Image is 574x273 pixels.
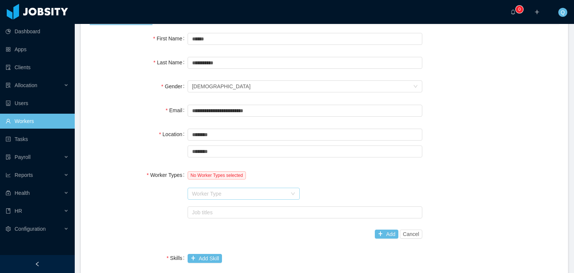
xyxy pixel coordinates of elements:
[166,107,187,113] label: Email
[188,33,422,45] input: First Name
[375,230,398,239] button: icon: plusAdd
[6,172,11,178] i: icon: line-chart
[192,190,287,197] div: Worker Type
[153,36,188,42] label: First Name
[15,226,46,232] span: Configuration
[6,83,11,88] i: icon: solution
[534,9,540,15] i: icon: plus
[6,24,69,39] a: icon: pie-chartDashboard
[15,154,31,160] span: Payroll
[192,81,251,92] div: Female
[146,172,187,178] label: Worker Types
[291,191,295,197] i: icon: down
[188,57,422,69] input: Last Name
[159,131,187,137] label: Location
[510,9,516,15] i: icon: bell
[167,255,188,261] label: Skills
[15,190,30,196] span: Health
[192,209,414,216] div: Job titles
[6,96,69,111] a: icon: robotUsers
[15,172,33,178] span: Reports
[188,171,246,180] span: No Worker Types selected
[6,208,11,214] i: icon: book
[6,154,11,160] i: icon: file-protect
[6,114,69,129] a: icon: userWorkers
[516,6,523,13] sup: 0
[188,105,422,117] input: Email
[15,82,37,88] span: Allocation
[6,226,11,231] i: icon: setting
[561,8,565,17] span: Q
[6,190,11,196] i: icon: medicine-box
[6,42,69,57] a: icon: appstoreApps
[400,230,422,239] button: Cancel
[6,132,69,147] a: icon: profileTasks
[154,59,188,65] label: Last Name
[188,254,222,263] button: icon: plusAdd Skill
[413,84,418,89] i: icon: down
[6,60,69,75] a: icon: auditClients
[161,83,188,89] label: Gender
[15,208,22,214] span: HR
